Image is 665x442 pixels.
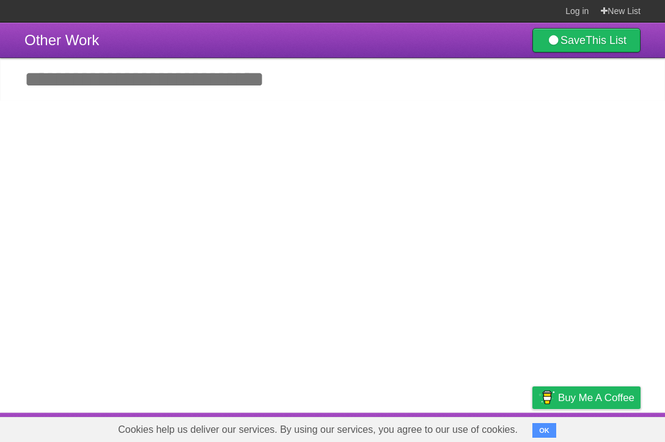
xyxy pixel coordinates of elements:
[532,386,641,409] a: Buy me a coffee
[410,416,460,439] a: Developers
[516,416,548,439] a: Privacy
[538,387,555,408] img: Buy me a coffee
[475,416,502,439] a: Terms
[370,416,395,439] a: About
[532,423,556,438] button: OK
[558,387,634,408] span: Buy me a coffee
[106,418,530,442] span: Cookies help us deliver our services. By using our services, you agree to our use of cookies.
[532,28,641,53] a: SaveThis List
[564,416,641,439] a: Suggest a feature
[24,32,99,48] span: Other Work
[586,34,626,46] b: This List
